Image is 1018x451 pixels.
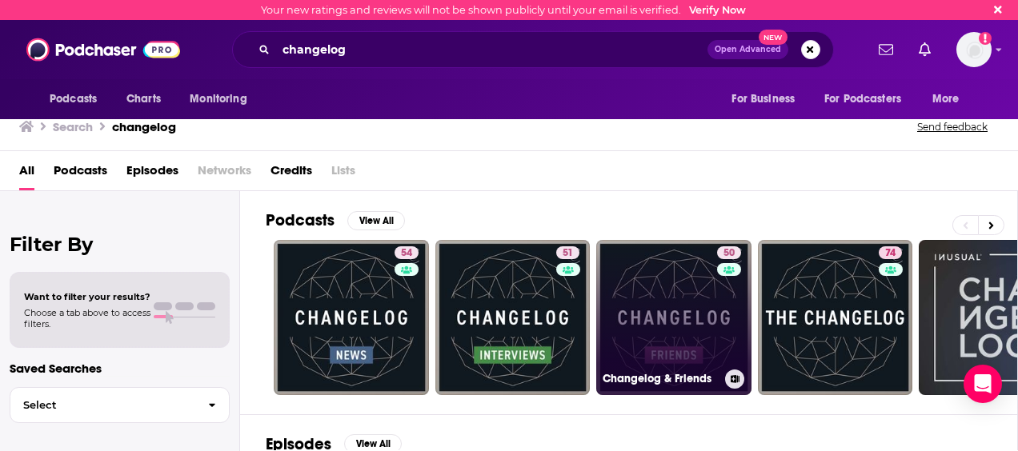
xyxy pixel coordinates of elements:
[261,4,746,16] div: Your new ratings and reviews will not be shown publicly until your email is verified.
[54,158,107,190] a: Podcasts
[689,4,746,16] a: Verify Now
[24,291,150,302] span: Want to filter your results?
[715,46,781,54] span: Open Advanced
[331,158,355,190] span: Lists
[596,240,751,395] a: 50Changelog & Friends
[964,365,1002,403] div: Open Intercom Messenger
[347,211,405,230] button: View All
[198,158,251,190] span: Networks
[232,31,834,68] div: Search podcasts, credits, & more...
[932,88,960,110] span: More
[759,30,788,45] span: New
[435,240,591,395] a: 51
[879,246,902,259] a: 74
[401,245,412,261] span: 54
[556,246,579,259] a: 51
[717,246,741,259] a: 50
[10,361,230,376] p: Saved Searches
[10,387,230,423] button: Select
[885,245,896,261] span: 74
[731,88,795,110] span: For Business
[921,84,980,114] button: open menu
[50,88,97,110] span: Podcasts
[912,36,937,63] a: Show notifications dropdown
[266,210,335,230] h2: Podcasts
[26,34,180,65] img: Podchaser - Follow, Share and Rate Podcasts
[112,119,176,134] h3: changelog
[271,158,312,190] a: Credits
[38,84,118,114] button: open menu
[395,246,419,259] a: 54
[603,372,719,385] h3: Changelog & Friends
[274,240,429,395] a: 54
[276,37,707,62] input: Search podcasts, credits, & more...
[190,88,246,110] span: Monitoring
[266,210,405,230] a: PodcastsView All
[912,120,992,134] button: Send feedback
[178,84,267,114] button: open menu
[956,32,992,67] img: User Profile
[10,400,195,410] span: Select
[758,240,913,395] a: 74
[824,88,901,110] span: For Podcasters
[19,158,34,190] a: All
[979,32,992,45] svg: Email not verified
[126,88,161,110] span: Charts
[956,32,992,67] button: Show profile menu
[720,84,815,114] button: open menu
[24,307,150,329] span: Choose a tab above to access filters.
[956,32,992,67] span: Logged in as sstevens
[126,158,178,190] a: Episodes
[10,233,230,256] h2: Filter By
[116,84,170,114] a: Charts
[707,40,788,59] button: Open AdvancedNew
[814,84,924,114] button: open menu
[53,119,93,134] h3: Search
[563,245,573,261] span: 51
[723,245,735,261] span: 50
[872,36,900,63] a: Show notifications dropdown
